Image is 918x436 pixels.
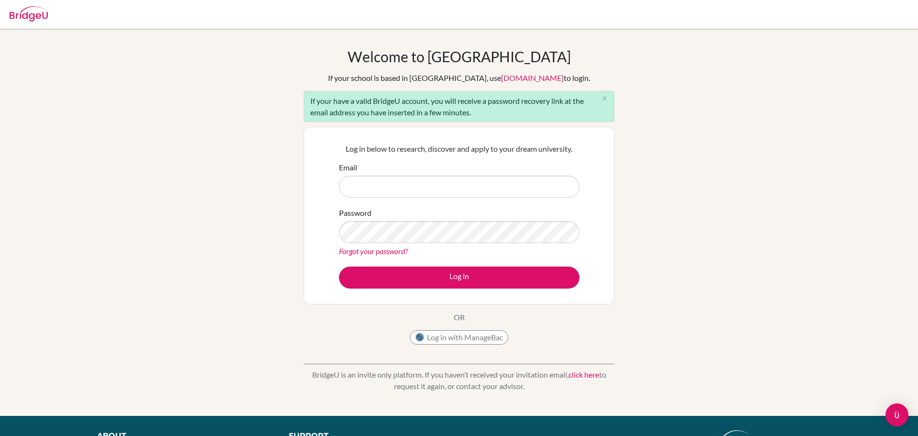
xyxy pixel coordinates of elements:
a: [DOMAIN_NAME] [501,73,564,82]
label: Email [339,162,357,173]
div: If your have a valid BridgeU account, you will receive a password recovery link at the email addr... [304,91,614,122]
button: Log in with ManageBac [410,330,508,345]
p: OR [454,312,465,323]
p: BridgeU is an invite only platform. If you haven’t received your invitation email, to request it ... [304,369,614,392]
h1: Welcome to [GEOGRAPHIC_DATA] [348,48,571,65]
a: Forgot your password? [339,246,408,256]
label: Password [339,207,372,219]
a: click here [568,370,599,379]
div: Open Intercom Messenger [885,403,908,426]
button: Log in [339,267,579,289]
img: Bridge-U [10,6,48,22]
p: Log in below to research, discover and apply to your dream university. [339,143,579,155]
i: close [601,95,608,102]
button: Close [595,91,614,106]
div: If your school is based in [GEOGRAPHIC_DATA], use to login. [328,72,590,84]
